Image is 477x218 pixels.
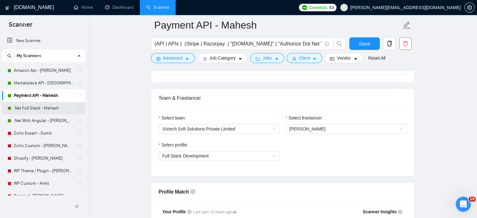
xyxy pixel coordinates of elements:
[105,5,134,10] a: dashboardDashboard
[77,143,82,148] span: holder
[469,197,476,202] span: 10
[159,89,406,107] div: Team & Freelancer
[292,56,296,61] span: user
[17,50,41,62] span: My Scanners
[456,197,471,212] iframe: Intercom live chat
[464,3,474,13] button: setting
[155,40,322,48] input: Search Freelance Jobs...
[400,41,411,46] span: delete
[162,124,276,134] span: Viztech Soft Solutions Private Limited
[203,56,207,61] span: bars
[77,194,82,199] span: holder
[312,56,317,61] span: caret-down
[14,177,73,190] a: WP Custom - Ankit
[399,37,412,50] button: delete
[342,5,346,10] span: user
[238,56,242,61] span: caret-down
[193,209,236,215] span: Last sync 12 hours ago
[14,64,73,77] a: Amazon Api - [PERSON_NAME]
[77,81,82,86] span: holder
[403,21,411,29] span: edit
[77,118,82,123] span: holder
[151,53,195,63] button: settingAdvancedcaret-down
[5,54,14,58] span: search
[398,210,402,214] span: info-circle
[14,77,73,89] a: Marketplace API - [GEOGRAPHIC_DATA]
[464,5,474,10] a: setting
[256,56,260,61] span: folder
[14,102,73,114] a: .Net Full Stack - Mahesh
[77,131,82,136] span: holder
[363,210,396,214] span: Scanner Insights
[159,114,186,121] label: Select team:
[250,53,284,63] button: folderJobscaret-down
[325,53,363,63] button: idcardVendorcaret-down
[337,55,351,61] span: Vendor
[309,4,328,11] span: Connects:
[325,42,329,46] span: info-circle
[4,51,14,61] button: search
[154,17,401,33] input: Scanner name...
[162,141,188,148] span: Select profile:
[190,189,195,194] span: info-circle
[197,53,248,63] button: barsJob Categorycaret-down
[163,55,183,61] span: Advanced
[77,68,82,73] span: holder
[384,41,395,46] span: copy
[349,37,380,50] button: Save
[2,35,85,47] li: New Scanner
[77,93,82,98] span: holder
[383,37,396,50] button: copy
[14,114,73,127] a: .Net With Angular - [PERSON_NAME]
[14,190,73,202] a: Backend- [PERSON_NAME]
[159,189,189,194] span: Profile Match
[77,156,82,161] span: holder
[14,89,73,102] a: Payment API - Mahesh
[74,5,93,10] a: homeHome
[274,56,279,61] span: caret-down
[14,140,73,152] a: Zoho Custom - [PERSON_NAME]
[162,153,209,158] span: Full Stack Development
[368,55,385,61] a: Reset All
[302,5,307,10] img: upwork-logo.png
[289,126,326,131] span: [PERSON_NAME]
[333,37,346,50] button: search
[156,56,161,61] span: setting
[209,55,236,61] span: Job Category
[14,152,73,165] a: Shopify - [PERSON_NAME]
[7,35,80,47] a: New Scanner
[185,56,189,61] span: caret-down
[330,56,334,61] span: idcard
[287,53,322,63] button: userClientcaret-down
[75,203,81,210] span: double-left
[286,114,323,121] label: Select freelancer:
[162,209,186,214] span: Your Profile
[77,168,82,173] span: holder
[299,55,310,61] span: Client
[187,210,192,214] span: info-circle
[359,40,370,48] span: Save
[353,56,358,61] span: caret-down
[14,127,73,140] a: Zoho Expert - Sumit
[146,5,169,10] a: searchScanner
[5,3,10,13] img: logo
[14,165,73,177] a: WP Theme / Plugin - [PERSON_NAME]
[262,55,272,61] span: Jobs
[333,41,345,46] span: search
[77,106,82,111] span: holder
[329,4,334,11] span: 53
[77,181,82,186] span: holder
[4,20,37,33] span: Scanner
